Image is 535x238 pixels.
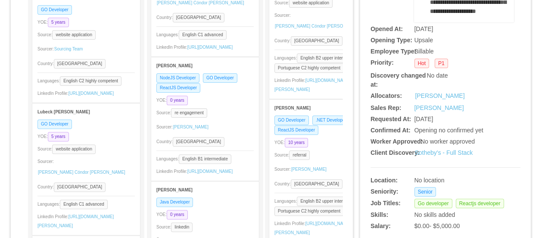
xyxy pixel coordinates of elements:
[37,166,126,179] a: [PERSON_NAME] Cóndor [PERSON_NAME]
[370,211,388,218] b: Skills:
[179,30,227,40] span: English C1 advanced
[171,108,207,118] span: re engagement
[370,104,401,111] b: Sales Rep:
[414,187,436,197] span: Senior
[291,163,327,176] a: [PERSON_NAME]
[274,116,309,125] span: GO Developer
[274,63,344,73] span: Portuguese C2 highly competent
[274,78,305,83] span: LinkedIn Profile:
[60,200,108,209] span: English C1 advanced
[37,32,52,37] span: Source:
[274,140,285,145] span: YOE:
[370,127,411,134] b: Confirmed At:
[274,167,291,172] span: Sourcer:
[274,0,289,5] span: Source:
[414,211,455,218] span: No skills added
[415,91,465,100] a: [PERSON_NAME]
[156,197,193,207] span: Java Developer
[297,197,361,206] span: English B2 upper intermediate
[173,13,224,22] span: [GEOGRAPHIC_DATA]
[274,221,351,235] a: [URL][DOMAIN_NAME][PERSON_NAME]
[37,214,114,228] a: [URL][DOMAIN_NAME][PERSON_NAME]
[291,36,342,46] span: [GEOGRAPHIC_DATA]
[54,182,106,192] span: [GEOGRAPHIC_DATA]
[274,106,311,110] strong: [PERSON_NAME]
[156,157,179,161] span: Languages:
[37,202,60,207] span: Languages:
[274,13,291,18] span: Sourcer:
[370,188,398,195] b: Seniority:
[274,56,297,60] span: Languages:
[37,185,54,189] span: Country:
[52,30,96,40] span: website application
[156,63,193,68] strong: [PERSON_NAME]
[156,45,187,50] span: LinkedIn Profile:
[37,91,68,96] span: LinkedIn Profile:
[54,59,106,69] span: [GEOGRAPHIC_DATA]
[60,76,121,86] span: English C2 highly competent
[156,225,171,229] span: Source:
[156,169,187,174] span: LinkedIn Profile:
[156,83,200,93] span: ReactJS Developer
[274,182,291,186] span: Country:
[203,73,237,83] span: GO Developer
[370,116,411,122] b: Requested At:
[370,149,420,156] b: Client Discovery:
[414,116,433,122] span: [DATE]
[370,48,416,55] b: Employee Type:
[370,25,403,32] b: Opened At:
[156,15,173,20] span: Country:
[156,188,193,192] strong: [PERSON_NAME]
[291,179,342,189] span: [GEOGRAPHIC_DATA]
[414,48,434,55] span: Billable
[274,38,291,43] span: Country:
[48,132,69,141] span: 5 years
[414,25,433,32] span: [DATE]
[274,78,351,92] a: [URL][DOMAIN_NAME][PERSON_NAME]
[414,59,429,68] span: Hot
[187,169,233,174] a: [URL][DOMAIN_NAME]
[156,73,199,83] span: NodeJS Developer
[54,42,84,56] a: Sourcing Team
[167,96,188,105] span: 0 years
[370,72,426,88] b: Discovery changed at:
[426,72,448,79] span: No date
[414,176,489,185] div: No location
[37,47,54,51] span: Sourcer:
[274,125,318,135] span: ReactJS Developer
[37,5,72,15] span: GO Developer
[156,98,167,103] span: YOE:
[37,61,54,66] span: Country:
[156,139,173,144] span: Country:
[171,222,193,232] span: linkedin
[370,92,402,99] b: Allocators:
[370,222,391,229] b: Salary:
[414,222,460,229] span: $0.00 - $5,000.00
[414,127,483,134] span: Opening no confirmed yet
[37,134,48,139] span: YOE:
[414,199,452,208] span: Go developer
[37,147,52,151] span: Source:
[37,20,48,25] span: YOE:
[156,110,171,115] span: Source:
[167,210,188,219] span: 0 years
[173,120,209,134] a: [PERSON_NAME]
[37,119,72,129] span: GO Developer
[187,45,233,50] a: [URL][DOMAIN_NAME]
[37,78,60,83] span: Languages:
[370,138,423,145] b: Worker Approved:
[274,19,363,33] a: [PERSON_NAME] Cóndor [PERSON_NAME]
[414,104,464,111] a: [PERSON_NAME]
[285,138,308,147] span: 10 years
[156,32,179,37] span: Languages:
[37,110,90,114] strong: Lubeck [PERSON_NAME]
[179,154,231,164] span: English B1 intermediate
[37,214,68,219] span: LinkedIn Profile:
[274,207,344,216] span: Portuguese C2 highly competent
[48,18,69,27] span: 5 years
[156,212,167,217] span: YOE:
[37,159,54,164] span: Sourcer:
[370,177,398,184] b: Location:
[289,150,310,160] span: referral
[156,125,173,129] span: Sourcer:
